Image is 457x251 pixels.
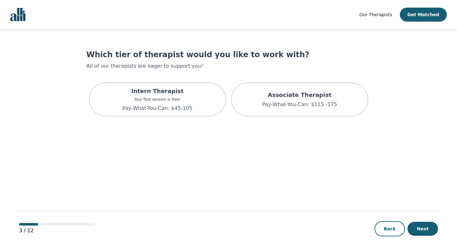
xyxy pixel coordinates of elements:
[407,222,438,236] button: Next
[86,62,371,70] p: All of our therapists are eager to support you!
[400,8,447,22] button: Get Matched
[10,8,25,21] img: alli logo
[262,91,337,99] p: Associate Therapist
[123,105,193,112] p: Pay-What-You-Can: $45-105
[86,50,371,60] h1: Which tier of therapist would you like to work with?
[123,97,193,102] p: Your first session is free!
[359,12,392,17] span: Our Therapists
[19,227,95,234] p: 3 / 12
[262,101,337,108] p: Pay-What-You-Can: $115 -175
[123,87,193,96] p: Intern Therapist
[374,221,405,236] button: Back
[359,11,392,18] a: Our Therapists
